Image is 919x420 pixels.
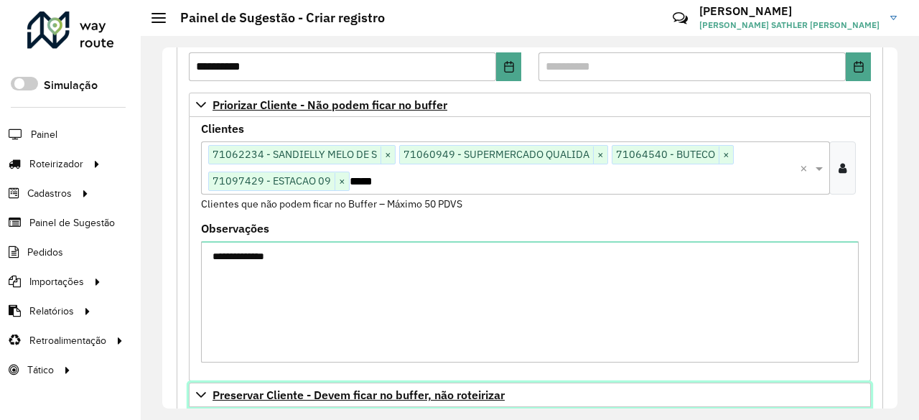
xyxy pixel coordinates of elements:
[209,172,335,190] span: 71097429 - ESTACAO 09
[612,146,719,163] span: 71064540 - BUTECO
[29,215,115,230] span: Painel de Sugestão
[800,159,812,177] span: Clear all
[44,77,98,94] label: Simulação
[189,383,871,407] a: Preservar Cliente - Devem ficar no buffer, não roteirizar
[27,245,63,260] span: Pedidos
[400,146,593,163] span: 71060949 - SUPERMERCADO QUALIDA
[27,363,54,378] span: Tático
[699,19,880,32] span: [PERSON_NAME] SATHLER [PERSON_NAME]
[29,157,83,172] span: Roteirizador
[31,127,57,142] span: Painel
[189,93,871,117] a: Priorizar Cliente - Não podem ficar no buffer
[201,220,269,237] label: Observações
[29,274,84,289] span: Importações
[29,333,106,348] span: Retroalimentação
[29,304,74,319] span: Relatórios
[496,52,521,81] button: Choose Date
[381,146,395,164] span: ×
[213,99,447,111] span: Priorizar Cliente - Não podem ficar no buffer
[335,173,349,190] span: ×
[699,4,880,18] h3: [PERSON_NAME]
[846,52,871,81] button: Choose Date
[719,146,733,164] span: ×
[665,3,696,34] a: Contato Rápido
[209,146,381,163] span: 71062234 - SANDIELLY MELO DE S
[166,10,385,26] h2: Painel de Sugestão - Criar registro
[213,389,505,401] span: Preservar Cliente - Devem ficar no buffer, não roteirizar
[593,146,607,164] span: ×
[201,120,244,137] label: Clientes
[201,197,462,210] small: Clientes que não podem ficar no Buffer – Máximo 50 PDVS
[189,117,871,382] div: Priorizar Cliente - Não podem ficar no buffer
[27,186,72,201] span: Cadastros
